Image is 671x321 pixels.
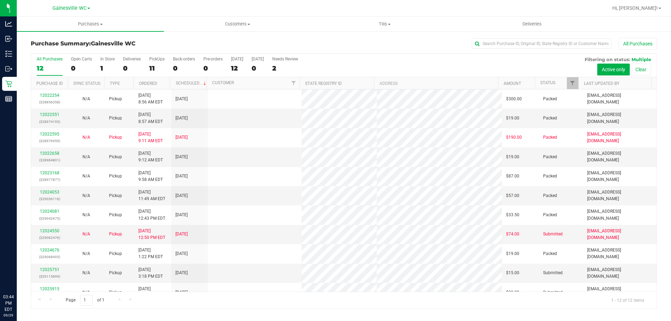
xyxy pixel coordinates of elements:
[82,231,90,238] button: N/A
[585,57,630,62] span: Filtering on status:
[5,65,12,72] inline-svg: Outbound
[631,64,651,75] button: Clear
[40,228,59,233] a: 12024550
[82,174,90,178] span: Not Applicable
[40,190,59,195] a: 12024053
[110,81,120,86] a: Type
[35,157,64,163] p: (328984801)
[35,254,64,260] p: (329068405)
[40,248,59,253] a: 12024676
[252,57,264,61] div: [DATE]
[82,270,90,276] button: N/A
[543,212,557,218] span: Packed
[138,189,165,202] span: [DATE] 11:49 AM EDT
[587,247,652,260] span: [EMAIL_ADDRESS][DOMAIN_NAME]
[173,64,195,72] div: 0
[597,64,630,75] button: Active only
[138,111,163,125] span: [DATE] 8:57 AM EDT
[587,131,652,144] span: [EMAIL_ADDRESS][DOMAIN_NAME]
[35,234,64,241] p: (329062476)
[82,134,90,141] button: N/A
[3,313,14,318] p: 09/29
[587,150,652,163] span: [EMAIL_ADDRESS][DOMAIN_NAME]
[123,57,141,61] div: Deliveries
[40,151,59,156] a: 12022658
[91,40,136,47] span: Gainesville WC
[506,212,519,218] span: $33.50
[82,192,90,199] button: N/A
[109,231,122,238] span: Pickup
[543,289,563,296] span: Submitted
[37,57,63,61] div: All Purchases
[203,57,223,61] div: Pre-orders
[109,154,122,160] span: Pickup
[100,64,115,72] div: 1
[164,21,311,27] span: Customers
[175,250,188,257] span: [DATE]
[138,267,163,280] span: [DATE] 3:18 PM EDT
[60,295,110,306] span: Page of 1
[459,17,606,31] a: Deliveries
[109,192,122,199] span: Pickup
[203,64,223,72] div: 0
[37,64,63,72] div: 12
[82,96,90,102] button: N/A
[138,170,163,183] span: [DATE] 9:58 AM EDT
[506,192,519,199] span: $57.00
[82,96,90,101] span: Not Applicable
[21,264,29,272] iframe: Resource center unread badge
[138,286,163,299] span: [DATE] 3:35 PM EDT
[40,286,59,291] a: 12025915
[35,215,64,222] p: (329042675)
[40,170,59,175] a: 12023168
[543,134,557,141] span: Packed
[567,77,578,89] a: Filter
[82,173,90,180] button: N/A
[35,99,64,105] p: (328856358)
[109,115,122,122] span: Pickup
[175,289,188,296] span: [DATE]
[543,250,557,257] span: Packed
[543,270,563,276] span: Submitted
[504,81,521,86] a: Amount
[175,154,188,160] span: [DATE]
[506,154,519,160] span: $19.00
[506,115,519,122] span: $19.00
[175,115,188,122] span: [DATE]
[587,267,652,280] span: [EMAIL_ADDRESS][DOMAIN_NAME]
[40,132,59,137] a: 12022595
[506,134,522,141] span: $190.00
[311,21,458,27] span: Tills
[506,231,519,238] span: $74.00
[587,208,652,221] span: [EMAIL_ADDRESS][DOMAIN_NAME]
[40,209,59,214] a: 12024081
[587,286,652,299] span: [EMAIL_ADDRESS][DOMAIN_NAME]
[109,134,122,141] span: Pickup
[5,80,12,87] inline-svg: Retail
[587,189,652,202] span: [EMAIL_ADDRESS][DOMAIN_NAME]
[311,17,458,31] a: Tills
[82,290,90,295] span: Not Applicable
[587,111,652,125] span: [EMAIL_ADDRESS][DOMAIN_NAME]
[82,115,90,122] button: N/A
[82,154,90,160] button: N/A
[138,208,165,221] span: [DATE] 12:43 PM EDT
[82,193,90,198] span: Not Applicable
[175,231,188,238] span: [DATE]
[632,57,651,62] span: Multiple
[138,228,165,241] span: [DATE] 12:50 PM EDT
[176,81,208,86] a: Scheduled
[138,247,163,260] span: [DATE] 1:22 PM EDT
[149,57,165,61] div: PickUps
[109,96,122,102] span: Pickup
[82,289,90,296] button: N/A
[35,176,64,183] p: (328977877)
[212,80,234,85] a: Customer
[35,196,64,202] p: (329036116)
[175,192,188,199] span: [DATE]
[82,154,90,159] span: Not Applicable
[139,81,157,86] a: Ordered
[138,131,163,144] span: [DATE] 9:11 AM EDT
[35,118,64,125] p: (328974195)
[612,5,658,11] span: Hi, [PERSON_NAME]!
